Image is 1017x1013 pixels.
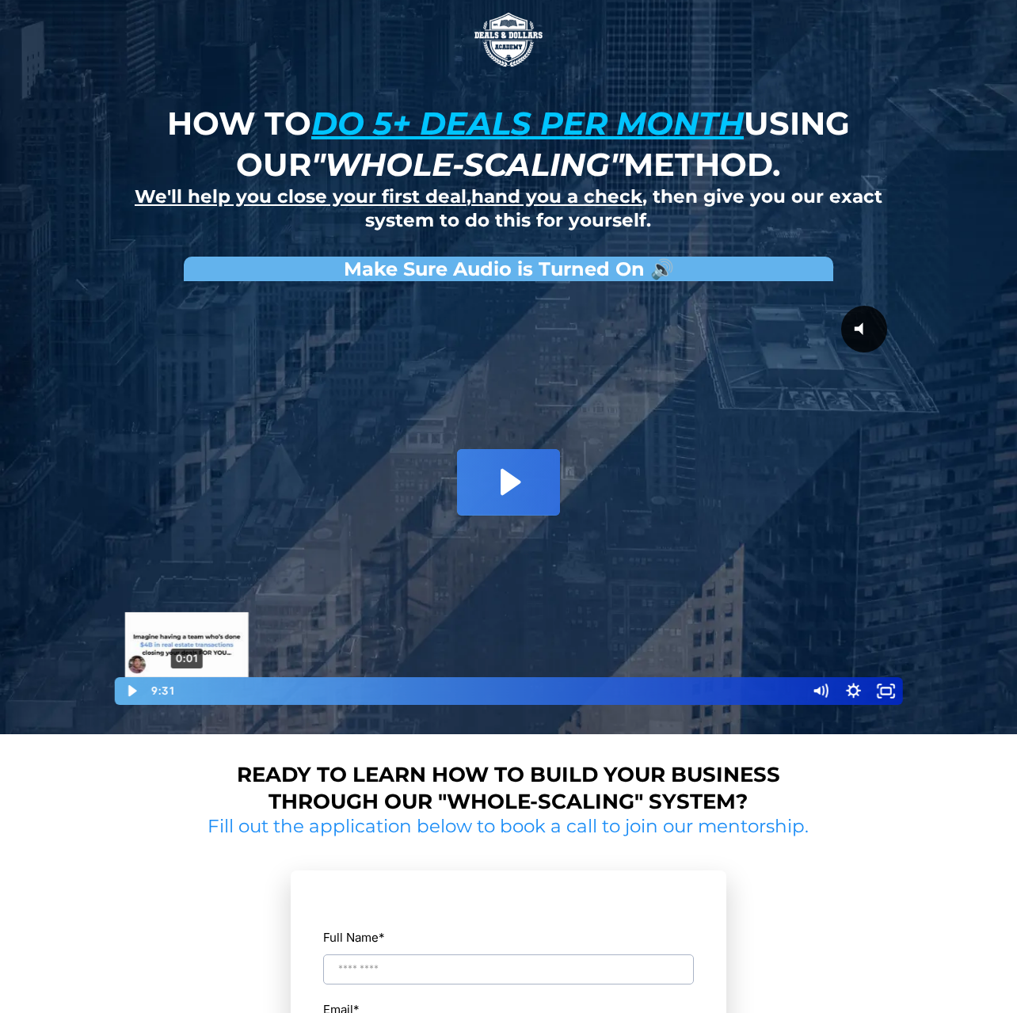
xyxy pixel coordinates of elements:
[471,185,642,208] u: hand you a check
[167,104,850,184] strong: How to using our method.
[237,762,780,814] strong: Ready to learn how to build your business through our "whole-scaling" system?
[311,145,623,184] em: "whole-scaling"
[323,927,694,948] label: Full Name
[135,185,467,208] u: We'll help you close your first deal
[311,104,744,143] u: do 5+ deals per month
[202,815,815,839] h2: Fill out the application below to book a call to join our mentorship.
[344,257,674,280] strong: Make Sure Audio is Turned On 🔊
[135,185,882,231] strong: , , then give you our exact system to do this for yourself.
